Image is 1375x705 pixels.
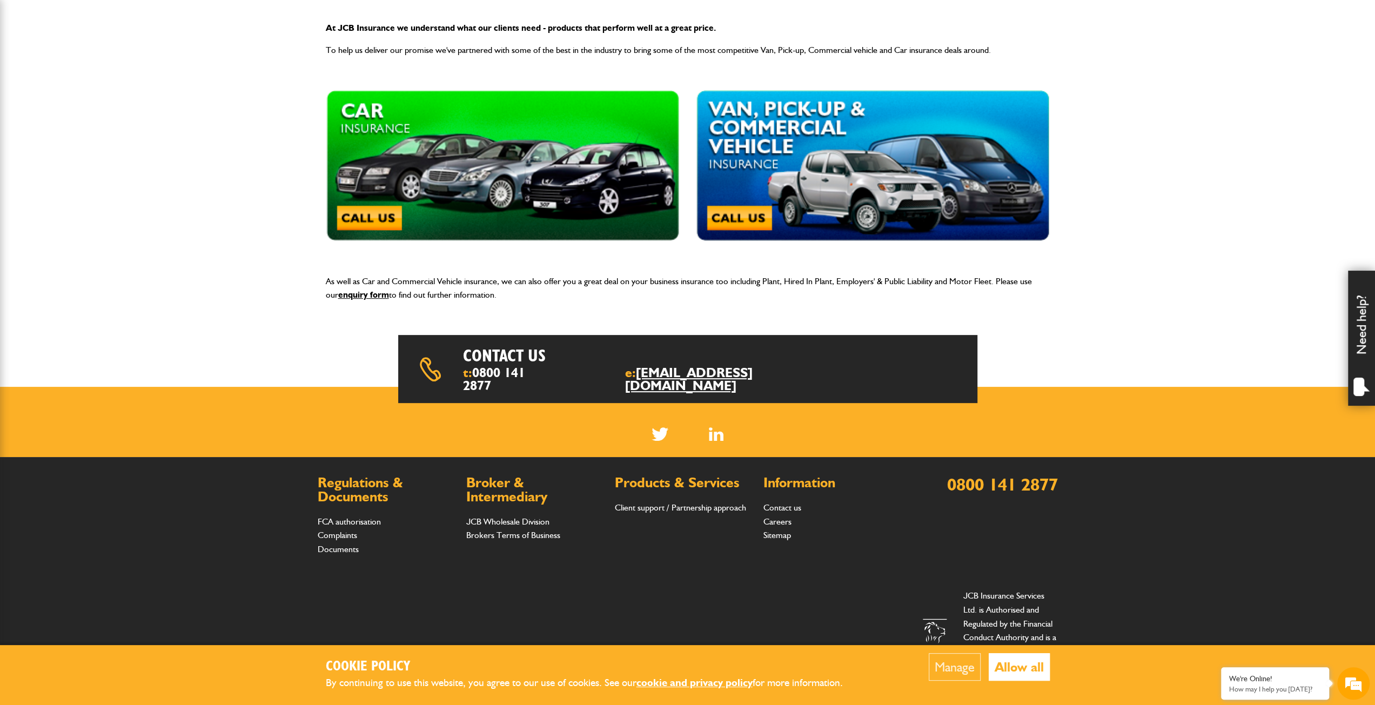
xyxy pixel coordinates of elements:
[615,502,746,513] a: Client support / Partnership approach
[696,90,1050,241] img: Van insurance
[1348,271,1375,406] div: Need help?
[1229,674,1321,683] div: We're Online!
[463,346,716,366] h2: Contact us
[709,427,723,441] a: LinkedIn
[963,589,1058,686] p: JCB Insurance Services Ltd. is Authorised and Regulated by the Financial Conduct Authority and is...
[1229,685,1321,693] p: How may I help you today?
[326,675,861,691] p: By continuing to use this website, you agree to our use of cookies. See our for more information.
[636,676,753,689] a: cookie and privacy policy
[318,544,359,554] a: Documents
[929,653,981,681] button: Manage
[338,290,389,300] a: enquiry form
[318,476,455,503] h2: Regulations & Documents
[326,90,680,241] img: Car insurance
[615,476,753,490] h2: Products & Services
[326,274,1050,302] p: As well as Car and Commercial Vehicle insurance, we can also offer you a great deal on your busin...
[318,530,357,540] a: Complaints
[763,502,801,513] a: Contact us
[463,366,534,392] span: t:
[466,476,604,503] h2: Broker & Intermediary
[625,365,753,393] a: [EMAIL_ADDRESS][DOMAIN_NAME]
[318,516,381,527] a: FCA authorisation
[709,427,723,441] img: Linked In
[652,427,668,441] img: Twitter
[947,474,1058,495] a: 0800 141 2877
[466,530,560,540] a: Brokers Terms of Business
[763,530,791,540] a: Sitemap
[326,43,1050,57] p: To help us deliver our promise we've partnered with some of the best in the industry to bring som...
[625,366,807,392] span: e:
[463,365,525,393] a: 0800 141 2877
[466,516,549,527] a: JCB Wholesale Division
[326,21,1050,35] p: At JCB Insurance we understand what our clients need - products that perform well at a great price.
[989,653,1050,681] button: Allow all
[763,516,792,527] a: Careers
[763,476,901,490] h2: Information
[326,659,861,675] h2: Cookie Policy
